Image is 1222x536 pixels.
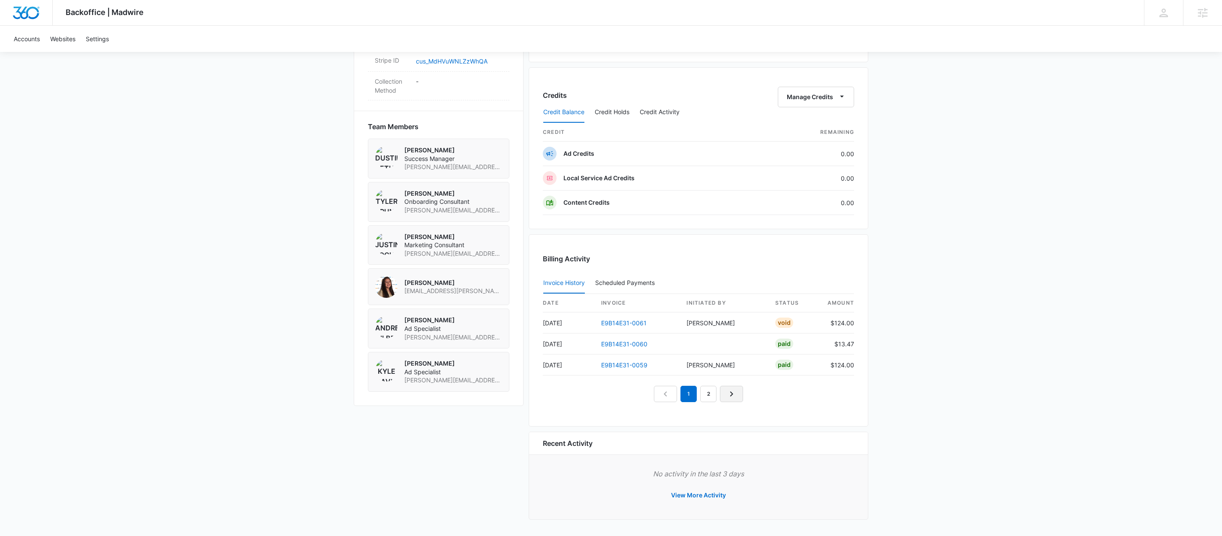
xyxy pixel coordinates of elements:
[404,324,502,333] span: Ad Specialist
[66,8,144,17] span: Backoffice | Madwire
[375,316,397,338] img: Andrew Gilbert
[368,51,509,72] div: Stripe IDcus_MdHVuWNLZzWhQA
[404,359,502,368] p: [PERSON_NAME]
[543,254,854,264] h3: Billing Activity
[404,249,502,258] span: [PERSON_NAME][EMAIL_ADDRESS][DOMAIN_NAME]
[763,166,854,191] td: 0.00
[543,438,593,448] h6: Recent Activity
[375,359,397,382] img: Kyle Davis
[404,241,502,249] span: Marketing Consultant
[81,26,114,52] a: Settings
[763,123,854,142] th: Remaining
[601,340,647,348] a: E9B14E31-0060
[404,287,502,295] span: [EMAIL_ADDRESS][PERSON_NAME][DOMAIN_NAME]
[601,361,647,369] a: E9B14E31-0059
[640,102,680,123] button: Credit Activity
[680,354,768,376] td: [PERSON_NAME]
[700,386,716,402] a: Page 2
[368,121,418,132] span: Team Members
[594,294,680,312] th: invoice
[375,233,397,255] img: Justin Zochniak
[595,102,629,123] button: Credit Holds
[543,312,594,333] td: [DATE]
[375,276,397,298] img: Audriana Talamantes
[404,154,502,163] span: Success Manager
[375,56,409,65] dt: Stripe ID
[768,294,820,312] th: status
[543,90,567,100] h3: Credits
[404,189,502,198] p: [PERSON_NAME]
[404,163,502,171] span: [PERSON_NAME][EMAIL_ADDRESS][PERSON_NAME][DOMAIN_NAME]
[543,273,585,294] button: Invoice History
[543,102,584,123] button: Credit Balance
[543,294,594,312] th: date
[543,333,594,354] td: [DATE]
[404,279,502,287] p: [PERSON_NAME]
[404,368,502,376] span: Ad Specialist
[775,318,793,328] div: Void
[680,294,768,312] th: Initiated By
[416,58,488,65] a: cus_MdHVuWNLZzWhQA
[595,280,658,286] div: Scheduled Payments
[763,142,854,166] td: 0.00
[563,149,594,158] p: Ad Credits
[375,189,397,212] img: Tyler Brungardt
[543,354,594,376] td: [DATE]
[563,198,610,207] p: Content Credits
[820,312,854,333] td: $124.00
[9,26,45,52] a: Accounts
[543,123,763,142] th: credit
[404,146,502,154] p: [PERSON_NAME]
[680,386,697,402] em: 1
[563,174,635,182] p: Local Service Ad Credits
[820,354,854,376] td: $124.00
[404,333,502,342] span: [PERSON_NAME][EMAIL_ADDRESS][PERSON_NAME][DOMAIN_NAME]
[375,146,397,168] img: Dustin Bethel
[45,26,81,52] a: Websites
[778,87,854,107] button: Manage Credits
[416,77,503,86] p: -
[404,233,502,241] p: [PERSON_NAME]
[404,376,502,385] span: [PERSON_NAME][EMAIL_ADDRESS][PERSON_NAME][DOMAIN_NAME]
[820,294,854,312] th: amount
[368,72,509,100] div: Collection Method-
[543,469,854,479] p: No activity in the last 3 days
[375,77,409,95] dt: Collection Method
[775,339,793,349] div: Paid
[404,316,502,324] p: [PERSON_NAME]
[775,360,793,370] div: Paid
[662,485,734,506] button: View More Activity
[404,197,502,206] span: Onboarding Consultant
[404,206,502,215] span: [PERSON_NAME][EMAIL_ADDRESS][PERSON_NAME][DOMAIN_NAME]
[601,319,647,327] a: E9B14E31-0061
[820,333,854,354] td: $13.47
[763,191,854,215] td: 0.00
[720,386,743,402] a: Next Page
[654,386,743,402] nav: Pagination
[680,312,768,333] td: [PERSON_NAME]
